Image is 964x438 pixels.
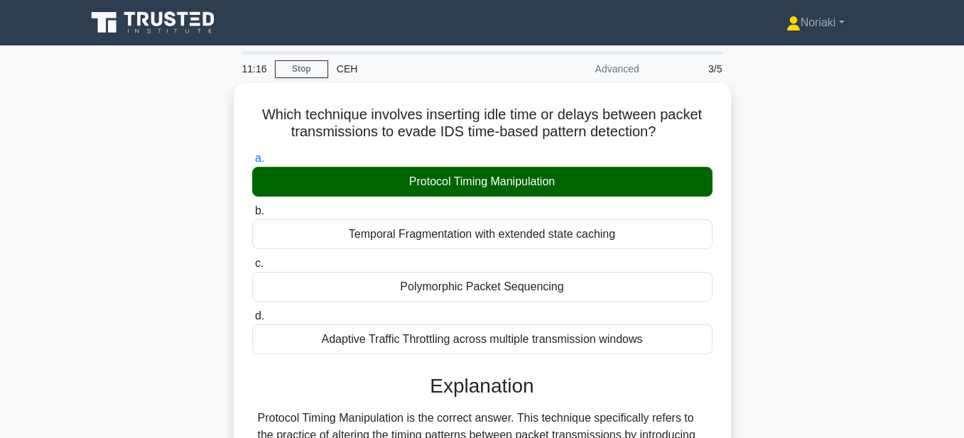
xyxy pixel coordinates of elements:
div: 11:16 [234,55,275,83]
div: Adaptive Traffic Throttling across multiple transmission windows [252,324,713,354]
span: a. [255,152,264,164]
div: Advanced [524,55,648,83]
span: c. [255,257,264,269]
div: Temporal Fragmentation with extended state caching [252,219,713,249]
div: 3/5 [648,55,731,83]
a: Stop [275,60,328,78]
a: Noriaki [752,9,879,37]
span: d. [255,310,264,322]
div: Protocol Timing Manipulation [252,167,713,197]
h5: Which technique involves inserting idle time or delays between packet transmissions to evade IDS ... [251,106,714,141]
span: b. [255,204,264,217]
div: Polymorphic Packet Sequencing [252,272,713,302]
h3: Explanation [261,374,704,398]
div: CEH [328,55,524,83]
